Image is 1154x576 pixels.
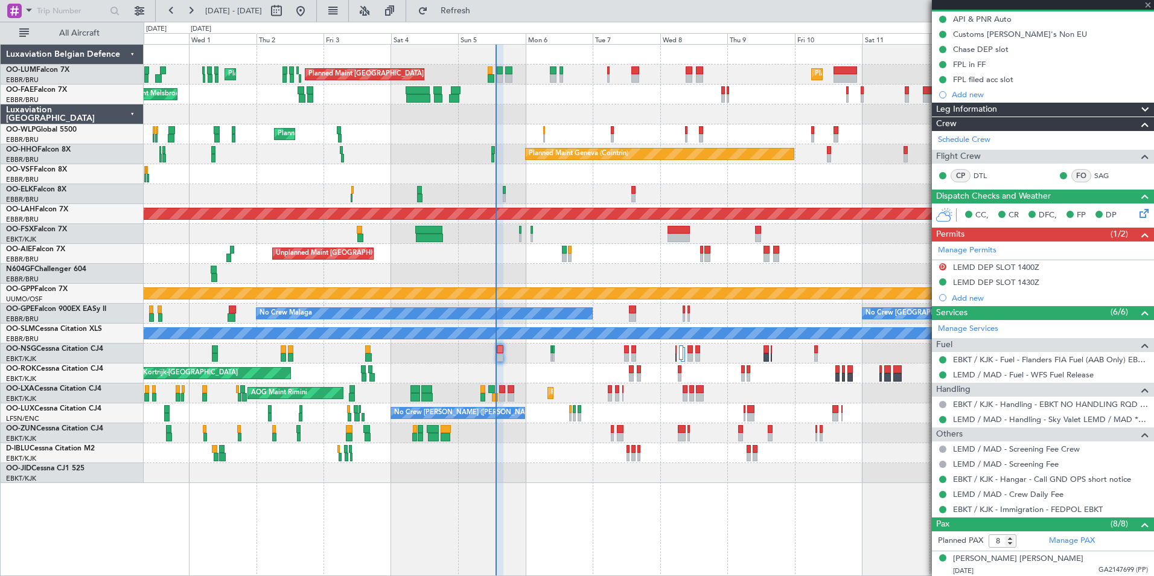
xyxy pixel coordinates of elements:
a: OO-GPPFalcon 7X [6,286,68,293]
a: EBKT/KJK [6,374,36,383]
a: LFSN/ENC [6,414,39,423]
a: EBKT/KJK [6,474,36,483]
a: OO-ROKCessna Citation CJ4 [6,365,103,373]
a: OO-SLMCessna Citation XLS [6,325,102,333]
div: Sat 4 [391,33,459,44]
span: OO-ROK [6,365,36,373]
a: OO-FAEFalcon 7X [6,86,67,94]
button: D [939,263,946,270]
div: [DATE] [191,24,211,34]
span: OO-JID [6,465,31,472]
a: D-IBLUCessna Citation M2 [6,445,95,452]
span: OO-NSG [6,345,36,353]
span: Refresh [430,7,481,15]
a: EBKT / KJK - Hangar - Call GND OPS short notice [953,474,1131,484]
a: EBBR/BRU [6,195,39,204]
div: Sat 11 [862,33,930,44]
span: OO-GPP [6,286,34,293]
a: OO-VSFFalcon 8X [6,166,67,173]
div: Wed 1 [189,33,257,44]
a: EBKT/KJK [6,235,36,244]
span: [DATE] [953,566,974,575]
input: Trip Number [37,2,106,20]
a: OO-JIDCessna CJ1 525 [6,465,84,472]
span: OO-LAH [6,206,35,213]
a: LEMD / MAD - Handling - Sky Valet LEMD / MAD **MY HANDLING** [953,414,1148,424]
div: Mon 6 [526,33,593,44]
div: Thu 9 [727,33,795,44]
a: DTL [974,170,1001,181]
div: No Crew [PERSON_NAME] ([PERSON_NAME]) [394,404,539,422]
span: Handling [936,383,971,397]
span: N604GF [6,266,34,273]
div: [DATE] [146,24,167,34]
div: LEMD DEP SLOT 1430Z [953,277,1039,287]
div: AOG Maint Kortrijk-[GEOGRAPHIC_DATA] [106,364,238,382]
a: EBKT / KJK - Fuel - Flanders FIA Fuel (AAB Only) EBKT / KJK [953,354,1148,365]
a: OO-AIEFalcon 7X [6,246,65,253]
span: Permits [936,228,964,242]
a: EBKT/KJK [6,354,36,363]
a: OO-LUXCessna Citation CJ4 [6,405,101,412]
a: OO-WLPGlobal 5500 [6,126,77,133]
a: EBBR/BRU [6,315,39,324]
span: OO-HHO [6,146,37,153]
a: UUMO/OSF [6,295,42,304]
a: EBKT/KJK [6,394,36,403]
a: EBBR/BRU [6,255,39,264]
a: EBBR/BRU [6,95,39,104]
a: EBKT/KJK [6,434,36,443]
div: Thu 2 [257,33,324,44]
span: OO-SLM [6,325,35,333]
a: EBBR/BRU [6,215,39,224]
div: Add new [952,293,1148,303]
span: All Aircraft [31,29,127,37]
span: Others [936,427,963,441]
div: Wed 8 [660,33,728,44]
span: OO-ELK [6,186,33,193]
div: Tue 7 [593,33,660,44]
div: No Crew Malaga [260,304,312,322]
a: OO-FSXFalcon 7X [6,226,67,233]
a: LEMD / MAD - Screening Fee Crew [953,444,1080,454]
div: Sun 12 [929,33,997,44]
span: OO-AIE [6,246,32,253]
span: Flight Crew [936,150,981,164]
span: (1/2) [1111,228,1128,240]
div: Planned Maint [GEOGRAPHIC_DATA] ([GEOGRAPHIC_DATA] National) [308,65,527,83]
div: Fri 3 [324,33,391,44]
div: Planned Maint Milan (Linate) [278,125,365,143]
div: AOG Maint Rimini [251,384,307,402]
span: OO-FAE [6,86,34,94]
div: API & PNR Auto [953,14,1012,24]
a: OO-NSGCessna Citation CJ4 [6,345,103,353]
span: Pax [936,517,949,531]
div: CP [951,169,971,182]
a: EBKT/KJK [6,454,36,463]
a: EBKT / KJK - Handling - EBKT NO HANDLING RQD FOR CJ [953,399,1148,409]
a: LEMD / MAD - Crew Daily Fee [953,489,1063,499]
span: Crew [936,117,957,131]
span: Dispatch Checks and Weather [936,190,1051,203]
a: LEMD / MAD - Fuel - WFS Fuel Release [953,370,1094,380]
span: OO-LUM [6,66,36,74]
div: FPL in FF [953,59,986,69]
span: D-IBLU [6,445,30,452]
span: OO-VSF [6,166,34,173]
a: Manage Permits [938,245,996,257]
div: Planned Maint [GEOGRAPHIC_DATA] ([GEOGRAPHIC_DATA] National) [228,65,447,83]
div: Planned Maint Geneva (Cointrin) [529,145,628,163]
a: OO-LAHFalcon 7X [6,206,68,213]
span: OO-FSX [6,226,34,233]
div: Add new [952,89,1148,100]
span: (8/8) [1111,517,1128,530]
div: [PERSON_NAME] [PERSON_NAME] [953,553,1083,565]
a: EBBR/BRU [6,155,39,164]
span: OO-WLP [6,126,36,133]
div: Sun 5 [458,33,526,44]
div: AOG Maint Melsbroek Air Base [113,85,210,103]
span: FP [1077,210,1086,222]
span: DP [1106,210,1117,222]
button: All Aircraft [13,24,131,43]
div: Unplanned Maint [GEOGRAPHIC_DATA] ([GEOGRAPHIC_DATA]) [276,245,474,263]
